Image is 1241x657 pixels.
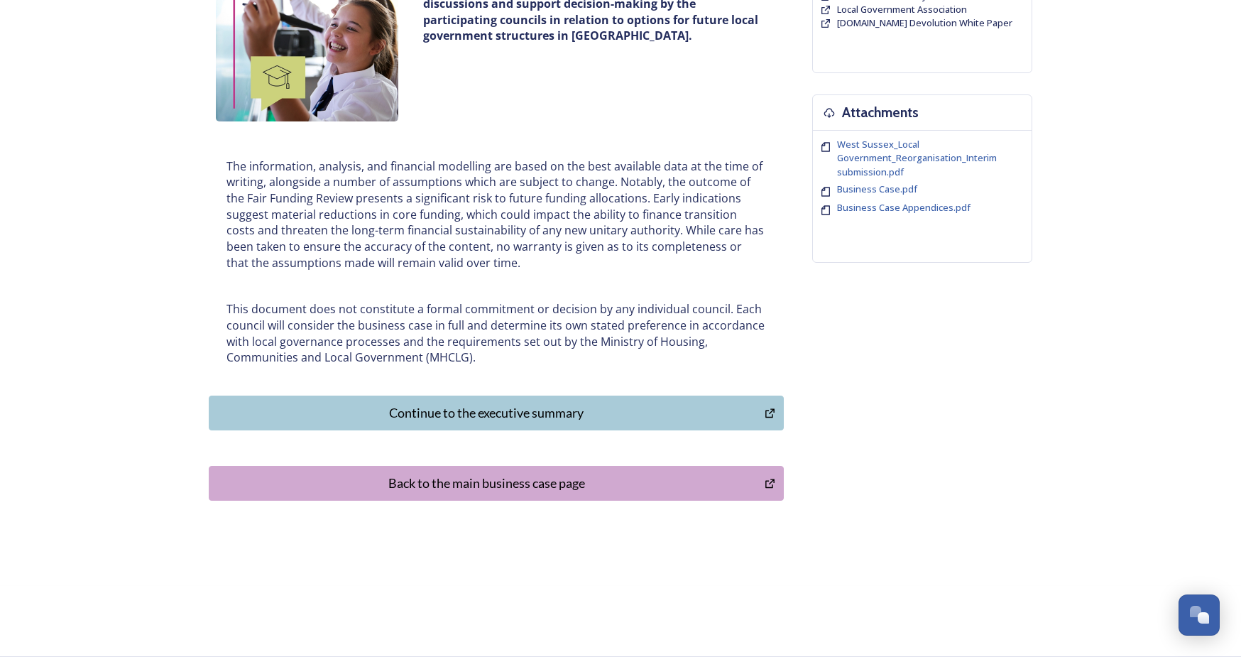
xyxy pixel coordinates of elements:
span: [DOMAIN_NAME] Devolution White Paper [837,16,1012,29]
button: Continue to the executive summary [209,396,784,430]
p: This document does not constitute a formal commitment or decision by any individual council. Each... [226,301,766,366]
p: The information, analysis, and financial modelling are based on the best available data at the ti... [226,158,766,271]
a: Local Government Association [837,3,967,16]
a: [DOMAIN_NAME] Devolution White Paper [837,16,1012,30]
span: Business Case Appendices.pdf [837,201,971,214]
span: West Sussex_Local Government_Reorganisation_Interim submission.pdf [837,138,997,178]
div: Back to the main business case page [217,474,757,493]
button: Open Chat [1179,594,1220,636]
span: Business Case.pdf [837,183,917,195]
button: Back to the main business case page [209,466,784,501]
h3: Attachments [842,102,919,123]
div: Continue to the executive summary [217,403,757,423]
